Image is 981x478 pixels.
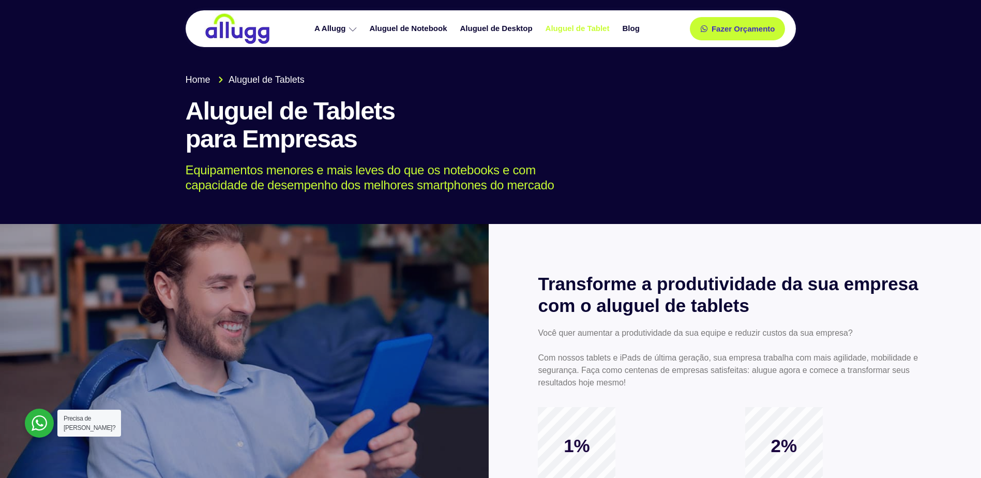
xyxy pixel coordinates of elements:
[617,20,647,38] a: Blog
[186,97,796,153] h1: Aluguel de Tablets para Empresas
[538,273,931,317] h2: Transforme a produtividade da sua empresa com o aluguel de tablets
[455,20,540,38] a: Aluguel de Desktop
[186,163,781,193] p: Equipamentos menores e mais leves do que os notebooks e com capacidade de desempenho dos melhores...
[712,25,775,33] span: Fazer Orçamento
[538,435,615,457] span: 1%
[226,73,305,87] span: Aluguel de Tablets
[540,20,617,38] a: Aluguel de Tablet
[204,13,271,44] img: locação de TI é Allugg
[690,17,786,40] a: Fazer Orçamento
[745,435,823,457] span: 2%
[186,73,210,87] span: Home
[365,20,455,38] a: Aluguel de Notebook
[64,415,115,431] span: Precisa de [PERSON_NAME]?
[538,327,931,389] p: Você quer aumentar a produtividade da sua equipe e reduzir custos da sua empresa? Com nossos tabl...
[309,20,365,38] a: A Allugg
